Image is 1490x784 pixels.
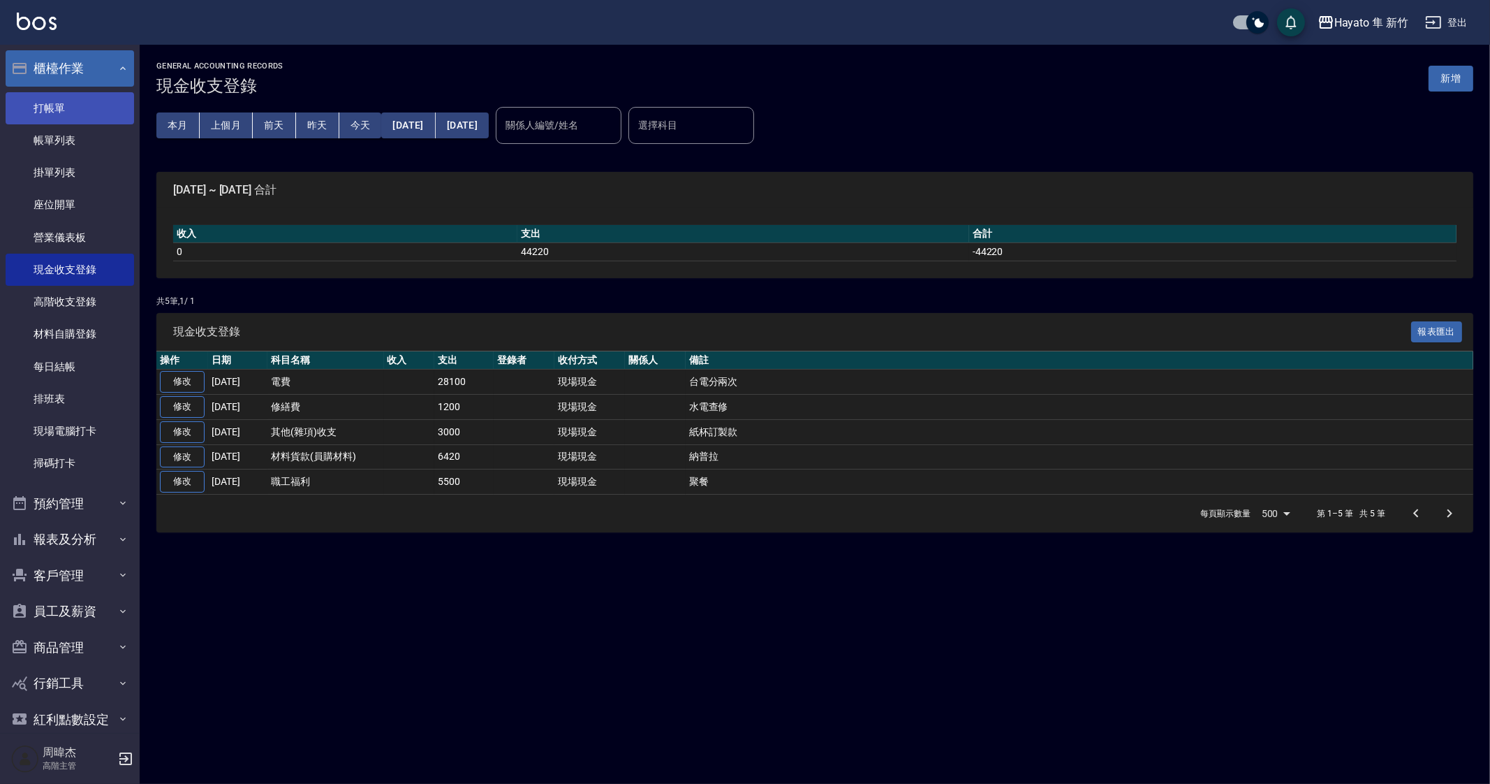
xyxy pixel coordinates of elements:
td: 44220 [517,242,969,261]
td: 現場現金 [554,370,625,395]
p: 第 1–5 筆 共 5 筆 [1318,507,1385,520]
button: [DATE] [381,112,435,138]
th: 科目名稱 [267,351,384,370]
a: 修改 [160,471,205,493]
a: 現場電腦打卡 [6,415,134,447]
button: 昨天 [296,112,339,138]
td: 1200 [434,395,494,420]
button: 報表匯出 [1411,321,1463,343]
td: 5500 [434,470,494,495]
td: 電費 [267,370,384,395]
td: 水電查修 [686,395,1473,420]
th: 收入 [173,225,517,243]
span: 現金收支登錄 [173,325,1411,339]
td: 現場現金 [554,470,625,495]
td: 材料貨款(員購材料) [267,444,384,470]
th: 收付方式 [554,351,625,370]
a: 修改 [160,371,205,393]
a: 每日結帳 [6,351,134,383]
td: [DATE] [208,470,267,495]
td: 納普拉 [686,444,1473,470]
a: 營業儀表板 [6,222,134,254]
img: Logo [17,13,57,30]
button: [DATE] [436,112,489,138]
button: 客戶管理 [6,558,134,594]
th: 操作 [156,351,208,370]
a: 現金收支登錄 [6,254,134,286]
button: 商品管理 [6,630,134,666]
p: 每頁顯示數量 [1200,507,1251,520]
td: 0 [173,242,517,261]
button: Hayato 隼 新竹 [1312,8,1414,37]
h2: GENERAL ACCOUNTING RECORDS [156,61,283,71]
td: 現場現金 [554,395,625,420]
a: 排班表 [6,383,134,415]
th: 日期 [208,351,267,370]
a: 打帳單 [6,92,134,124]
td: 其他(雜項)收支 [267,419,384,444]
th: 收入 [384,351,435,370]
a: 新增 [1429,71,1473,85]
td: -44220 [969,242,1456,261]
div: 500 [1256,495,1295,532]
a: 修改 [160,421,205,443]
button: 行銷工具 [6,665,134,702]
a: 座位開單 [6,189,134,221]
th: 備註 [686,351,1473,370]
p: 共 5 筆, 1 / 1 [156,295,1473,307]
button: save [1277,8,1305,36]
button: 上個月 [200,112,253,138]
button: 前天 [253,112,296,138]
button: 本月 [156,112,200,138]
td: 3000 [434,419,494,444]
th: 合計 [969,225,1456,243]
td: 現場現金 [554,419,625,444]
td: 6420 [434,444,494,470]
button: 報表及分析 [6,521,134,558]
a: 高階收支登錄 [6,286,134,318]
td: 修繕費 [267,395,384,420]
th: 關係人 [625,351,686,370]
a: 材料自購登錄 [6,318,134,350]
button: 員工及薪資 [6,593,134,630]
td: [DATE] [208,370,267,395]
button: 今天 [339,112,382,138]
a: 帳單列表 [6,124,134,157]
button: 紅利點數設定 [6,702,134,738]
th: 支出 [517,225,969,243]
td: 台電分兩次 [686,370,1473,395]
a: 掃碼打卡 [6,447,134,479]
img: Person [11,745,39,773]
a: 掛單列表 [6,157,134,189]
h3: 現金收支登錄 [156,76,283,96]
th: 支出 [434,351,494,370]
td: [DATE] [208,444,267,470]
p: 高階主管 [43,760,114,772]
a: 報表匯出 [1411,324,1463,337]
th: 登錄者 [494,351,554,370]
span: [DATE] ~ [DATE] 合計 [173,183,1456,197]
button: 櫃檯作業 [6,50,134,87]
button: 登出 [1419,10,1473,36]
button: 預約管理 [6,486,134,522]
a: 修改 [160,447,205,468]
td: 28100 [434,370,494,395]
td: 紙杯訂製款 [686,419,1473,444]
td: [DATE] [208,419,267,444]
div: Hayato 隼 新竹 [1334,14,1408,31]
td: 現場現金 [554,444,625,470]
a: 修改 [160,396,205,418]
h5: 周暐杰 [43,746,114,760]
button: 新增 [1429,66,1473,92]
td: 職工福利 [267,470,384,495]
td: 聚餐 [686,470,1473,495]
td: [DATE] [208,395,267,420]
